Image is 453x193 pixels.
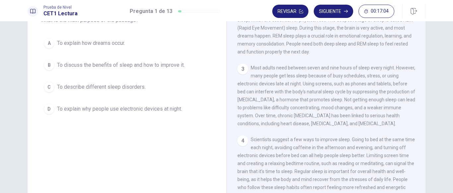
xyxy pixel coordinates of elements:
[43,5,78,10] span: Prueba de Nivel
[57,61,185,69] span: To discuss the benefits of sleep and how to improve it.
[41,79,213,95] button: CTo describe different sleep disorders.
[44,82,54,92] div: C
[314,5,353,18] button: Siguiente
[43,10,78,18] h1: CET1 Lectura
[44,38,54,48] div: A
[237,64,248,74] div: 3
[371,9,389,14] span: 00:17:04
[358,5,394,18] button: 00:17:04
[41,35,213,51] button: ATo explain how dreams occur.
[44,60,54,70] div: B
[272,5,308,18] button: Revisar
[41,101,213,117] button: DTo explain why people use electronic devices at night.
[237,65,415,126] span: Most adults need between seven and nine hours of sleep every night. However, many people get less...
[130,7,172,15] h1: Pregunta 1 de 13
[57,83,146,91] span: To describe different sleep disorders.
[57,105,182,113] span: To explain why people use electronic devices at night.
[237,1,414,54] span: There are different stages of sleep. The first stage is light sleep, where people can easily wake...
[57,39,125,47] span: To explain how dreams occur.
[44,104,54,114] div: D
[41,57,213,73] button: BTo discuss the benefits of sleep and how to improve it.
[237,136,248,146] div: 4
